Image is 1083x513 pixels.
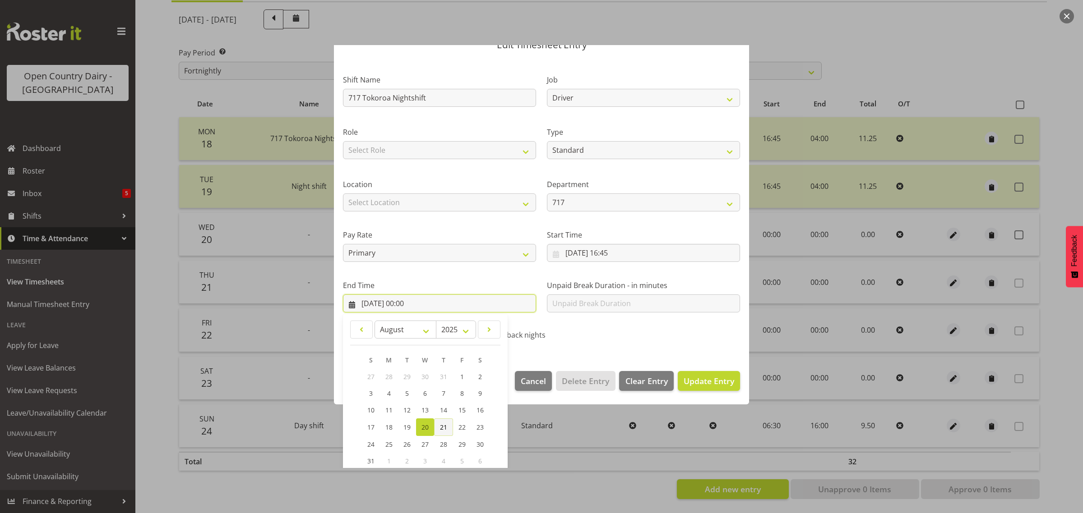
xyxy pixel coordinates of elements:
span: F [460,356,463,364]
span: 30 [421,372,429,381]
a: 30 [471,436,489,453]
span: 27 [421,440,429,449]
a: 16 [471,402,489,418]
span: 26 [403,440,411,449]
span: 3 [423,457,427,465]
a: 20 [416,418,434,436]
span: 30 [477,440,484,449]
input: Click to select... [343,294,536,312]
span: 24 [367,440,375,449]
p: Edit Timesheet Entry [343,40,740,50]
span: 29 [458,440,466,449]
span: 2 [405,457,409,465]
button: Feedback - Show survey [1066,226,1083,287]
a: 29 [453,436,471,453]
span: 10 [367,406,375,414]
a: 21 [434,418,453,436]
a: 11 [380,402,398,418]
button: Clear Entry [619,371,673,391]
span: 23 [477,423,484,431]
a: 12 [398,402,416,418]
a: 24 [362,436,380,453]
a: 6 [416,385,434,402]
label: Pay Rate [343,229,536,240]
a: 13 [416,402,434,418]
span: 28 [385,372,393,381]
a: 17 [362,418,380,436]
span: Delete Entry [562,375,609,387]
span: 8 [460,389,464,398]
a: 5 [398,385,416,402]
a: 22 [453,418,471,436]
span: 21 [440,423,447,431]
span: 11 [385,406,393,414]
span: 6 [478,457,482,465]
button: Update Entry [678,371,740,391]
span: S [369,356,373,364]
span: 14 [440,406,447,414]
a: 8 [453,385,471,402]
span: 22 [458,423,466,431]
span: M [386,356,392,364]
a: 26 [398,436,416,453]
button: Delete Entry [556,371,615,391]
a: 31 [362,453,380,469]
a: 25 [380,436,398,453]
label: Shift Name [343,74,536,85]
span: 19 [403,423,411,431]
span: 28 [440,440,447,449]
span: 2 [478,372,482,381]
span: 7 [442,389,445,398]
span: 29 [403,372,411,381]
label: Start Time [547,229,740,240]
span: 4 [442,457,445,465]
a: 27 [416,436,434,453]
span: 31 [367,457,375,465]
span: Clear Entry [625,375,668,387]
span: 1 [460,372,464,381]
label: Job [547,74,740,85]
span: 18 [385,423,393,431]
span: 5 [460,457,464,465]
input: Shift Name [343,89,536,107]
a: 18 [380,418,398,436]
span: Cancel [521,375,546,387]
a: 15 [453,402,471,418]
span: 16 [477,406,484,414]
span: 13 [421,406,429,414]
a: 9 [471,385,489,402]
button: Cancel [515,371,552,391]
span: 25 [385,440,393,449]
span: W [422,356,428,364]
span: 17 [367,423,375,431]
label: End Time [343,280,536,291]
span: Feedback [1070,235,1078,266]
span: T [405,356,409,364]
a: 19 [398,418,416,436]
label: Type [547,127,740,137]
span: S [478,356,482,364]
a: 28 [434,436,453,453]
label: Department [547,179,740,190]
input: Click to select... [547,244,740,262]
a: 4 [380,385,398,402]
span: 6 [423,389,427,398]
span: 5 [405,389,409,398]
span: 20 [421,423,429,431]
a: 7 [434,385,453,402]
input: Unpaid Break Duration [547,294,740,312]
span: 27 [367,372,375,381]
span: 12 [403,406,411,414]
a: 1 [453,368,471,385]
span: 1 [387,457,391,465]
a: 3 [362,385,380,402]
span: T [442,356,445,364]
a: 14 [434,402,453,418]
a: 23 [471,418,489,436]
span: Call back nights [488,330,546,339]
span: 9 [478,389,482,398]
a: 10 [362,402,380,418]
span: 3 [369,389,373,398]
span: 4 [387,389,391,398]
span: 31 [440,372,447,381]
